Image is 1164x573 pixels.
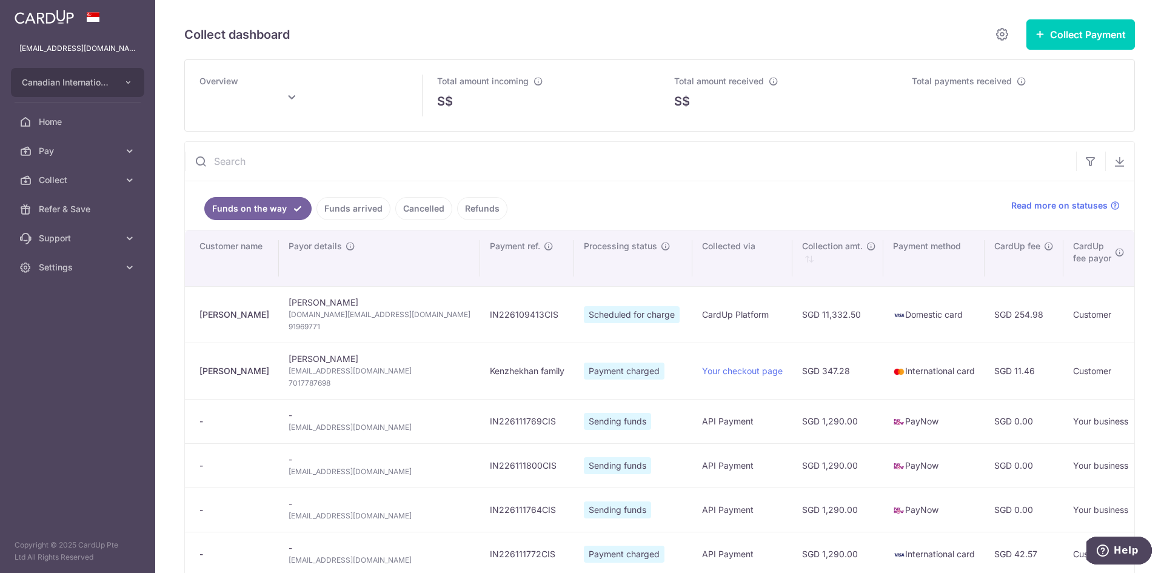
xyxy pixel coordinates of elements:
span: [EMAIL_ADDRESS][DOMAIN_NAME] [289,466,470,478]
span: S$ [674,92,690,110]
h5: Collect dashboard [184,25,290,44]
a: Funds on the way [204,197,312,220]
span: Processing status [584,240,657,252]
div: - [199,460,269,472]
th: Payment ref. [480,230,574,286]
span: CardUp fee [994,240,1040,252]
span: Sending funds [584,457,651,474]
span: Collection amt. [802,240,863,252]
a: Cancelled [395,197,452,220]
span: 7017787698 [289,377,470,389]
div: - [199,548,269,560]
th: CardUp fee [985,230,1063,286]
td: SGD 11.46 [985,343,1063,399]
td: [PERSON_NAME] [279,343,480,399]
span: CardUp fee payor [1073,240,1111,264]
span: Settings [39,261,119,273]
span: Payment charged [584,363,664,380]
td: Customer [1063,286,1138,343]
td: SGD 0.00 [985,488,1063,532]
span: Total amount received [674,76,764,86]
img: paynow-md-4fe65508ce96feda548756c5ee0e473c78d4820b8ea51387c6e4ad89e58a5e61.png [893,504,905,517]
td: API Payment [692,488,792,532]
td: SGD 1,290.00 [792,399,883,443]
td: Kenzhekhan family [480,343,574,399]
td: Your business [1063,399,1138,443]
button: Canadian International School Pte Ltd [11,68,144,97]
td: API Payment [692,443,792,488]
td: IN226111800CIS [480,443,574,488]
span: Payment ref. [490,240,540,252]
span: Help [27,8,52,19]
td: Your business [1063,488,1138,532]
td: SGD 347.28 [792,343,883,399]
span: Total amount incoming [437,76,529,86]
td: - [279,399,480,443]
span: [DOMAIN_NAME][EMAIL_ADDRESS][DOMAIN_NAME] [289,309,470,321]
td: SGD 0.00 [985,399,1063,443]
span: Pay [39,145,119,157]
td: CardUp Platform [692,286,792,343]
td: PayNow [883,488,985,532]
span: [EMAIL_ADDRESS][DOMAIN_NAME] [289,365,470,377]
a: Your checkout page [702,366,783,376]
img: paynow-md-4fe65508ce96feda548756c5ee0e473c78d4820b8ea51387c6e4ad89e58a5e61.png [893,416,905,428]
td: Domestic card [883,286,985,343]
p: [EMAIL_ADDRESS][DOMAIN_NAME] [19,42,136,55]
td: SGD 1,290.00 [792,488,883,532]
span: Canadian International School Pte Ltd [22,76,112,89]
td: PayNow [883,399,985,443]
span: Read more on statuses [1011,199,1108,212]
span: Total payments received [912,76,1012,86]
input: Search [185,142,1076,181]
span: [EMAIL_ADDRESS][DOMAIN_NAME] [289,421,470,434]
div: [PERSON_NAME] [199,309,269,321]
img: paynow-md-4fe65508ce96feda548756c5ee0e473c78d4820b8ea51387c6e4ad89e58a5e61.png [893,460,905,472]
td: SGD 254.98 [985,286,1063,343]
span: [EMAIL_ADDRESS][DOMAIN_NAME] [289,554,470,566]
td: SGD 11,332.50 [792,286,883,343]
th: Collected via [692,230,792,286]
td: Customer [1063,343,1138,399]
td: API Payment [692,399,792,443]
th: Payor details [279,230,480,286]
span: Refer & Save [39,203,119,215]
td: SGD 1,290.00 [792,443,883,488]
span: Overview [199,76,238,86]
img: mastercard-sm-87a3fd1e0bddd137fecb07648320f44c262e2538e7db6024463105ddbc961eb2.png [893,366,905,378]
td: PayNow [883,443,985,488]
img: CardUp [15,10,74,24]
td: International card [883,343,985,399]
th: Payment method [883,230,985,286]
span: Sending funds [584,413,651,430]
a: Refunds [457,197,507,220]
td: IN226111764CIS [480,488,574,532]
span: Payment charged [584,546,664,563]
td: - [279,488,480,532]
td: SGD 0.00 [985,443,1063,488]
td: IN226109413CIS [480,286,574,343]
div: - [199,504,269,516]
div: - [199,415,269,427]
td: IN226111769CIS [480,399,574,443]
img: visa-sm-192604c4577d2d35970c8ed26b86981c2741ebd56154ab54ad91a526f0f24972.png [893,549,905,561]
span: [EMAIL_ADDRESS][DOMAIN_NAME] [289,510,470,522]
td: - [279,443,480,488]
span: 91969771 [289,321,470,333]
td: Your business [1063,443,1138,488]
iframe: Opens a widget where you can find more information [1086,537,1152,567]
span: Support [39,232,119,244]
div: [PERSON_NAME] [199,365,269,377]
span: S$ [437,92,453,110]
span: Collect [39,174,119,186]
span: Sending funds [584,501,651,518]
th: Collection amt. : activate to sort column ascending [792,230,883,286]
button: Collect Payment [1026,19,1135,50]
a: Read more on statuses [1011,199,1120,212]
span: Payor details [289,240,342,252]
img: visa-sm-192604c4577d2d35970c8ed26b86981c2741ebd56154ab54ad91a526f0f24972.png [893,309,905,321]
th: CardUpfee payor [1063,230,1138,286]
td: [PERSON_NAME] [279,286,480,343]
